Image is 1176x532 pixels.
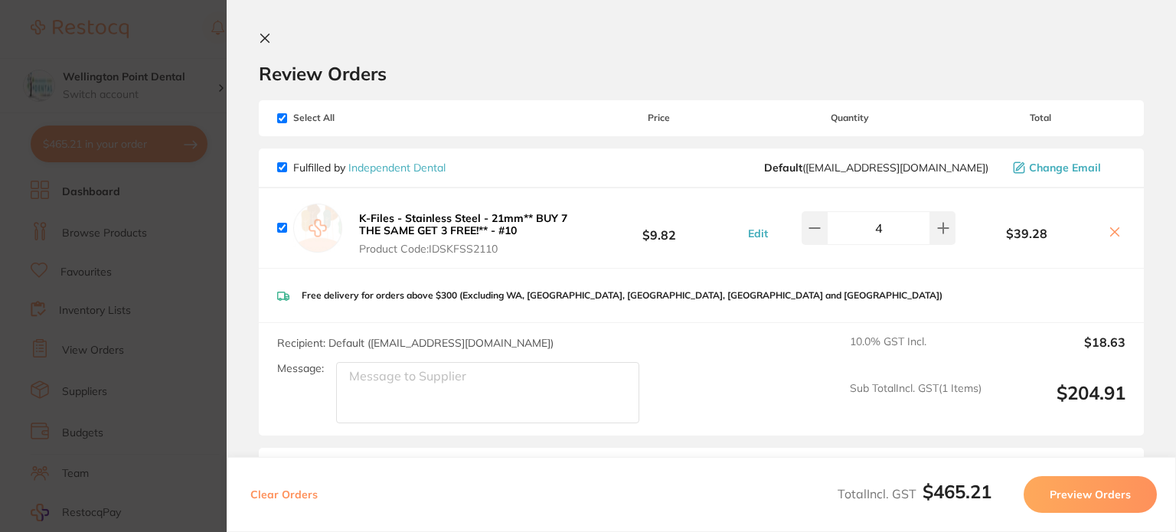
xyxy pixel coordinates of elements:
[850,382,982,424] span: Sub Total Incl. GST ( 1 Items)
[277,362,324,375] label: Message:
[743,227,773,240] button: Edit
[359,243,570,255] span: Product Code: IDSKFSS2110
[764,162,988,174] span: k.tyler4@bigpond.com
[955,227,1098,240] b: $39.28
[293,204,342,253] img: empty.jpg
[1008,161,1125,175] button: Change Email
[1024,476,1157,513] button: Preview Orders
[259,62,1144,85] h2: Review Orders
[302,290,942,301] p: Free delivery for orders above $300 (Excluding WA, [GEOGRAPHIC_DATA], [GEOGRAPHIC_DATA], [GEOGRAP...
[348,161,446,175] a: Independent Dental
[1029,162,1101,174] span: Change Email
[850,335,982,369] span: 10.0 % GST Incl.
[246,476,322,513] button: Clear Orders
[994,382,1125,424] output: $204.91
[764,161,802,175] b: Default
[277,336,554,350] span: Recipient: Default ( [EMAIL_ADDRESS][DOMAIN_NAME] )
[574,214,744,242] b: $9.82
[994,335,1125,369] output: $18.63
[359,211,567,237] b: K-Files - Stainless Steel - 21mm** BUY 7 THE SAME GET 3 FREE!** - #10
[743,113,955,123] span: Quantity
[955,113,1125,123] span: Total
[574,113,744,123] span: Price
[354,211,574,256] button: K-Files - Stainless Steel - 21mm** BUY 7 THE SAME GET 3 FREE!** - #10 Product Code:IDSKFSS2110
[838,486,991,501] span: Total Incl. GST
[293,162,446,174] p: Fulfilled by
[277,113,430,123] span: Select All
[923,480,991,503] b: $465.21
